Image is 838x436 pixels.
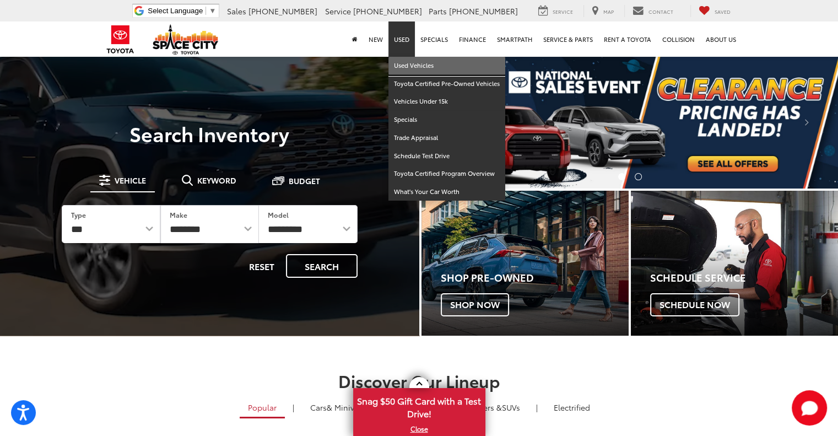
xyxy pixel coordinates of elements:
[635,173,642,180] li: Go to slide number 2.
[441,293,509,316] span: Shop Now
[631,191,838,336] a: Schedule Service Schedule Now
[648,8,673,15] span: Contact
[268,210,289,219] label: Model
[388,57,505,75] a: Used Vehicles
[792,390,827,426] svg: Start Chat
[530,5,581,17] a: Service
[197,176,236,184] span: Keyword
[170,210,187,219] label: Make
[388,183,505,201] a: What's Your Car Worth
[533,402,540,413] li: |
[650,272,838,283] h4: Schedule Service
[240,254,284,278] button: Reset
[538,21,598,57] a: Service & Parts
[388,165,505,183] a: Toyota Certified Program Overview
[327,402,364,413] span: & Minivan
[388,75,505,93] a: Toyota Certified Pre-Owned Vehicles
[690,5,739,17] a: My Saved Vehicles
[445,398,528,417] a: SUVs
[553,8,573,15] span: Service
[153,24,219,55] img: Space City Toyota
[325,6,351,17] span: Service
[441,272,629,283] h4: Shop Pre-Owned
[429,6,447,17] span: Parts
[115,176,146,184] span: Vehicle
[545,398,598,417] a: Electrified
[421,191,629,336] div: Toyota
[46,122,373,144] h3: Search Inventory
[700,21,742,57] a: About Us
[290,402,297,413] li: |
[776,77,838,166] button: Click to view next picture.
[227,6,246,17] span: Sales
[415,21,453,57] a: Specials
[148,7,203,15] span: Select Language
[209,7,216,15] span: ▼
[491,21,538,57] a: SmartPath
[289,177,320,185] span: Budget
[598,21,657,57] a: Rent a Toyota
[388,129,505,147] a: Trade Appraisal
[650,293,739,316] span: Schedule Now
[715,8,731,15] span: Saved
[603,8,614,15] span: Map
[624,5,682,17] a: Contact
[449,6,518,17] span: [PHONE_NUMBER]
[71,210,86,219] label: Type
[302,398,372,417] a: Cars
[583,5,622,17] a: Map
[388,147,505,165] a: Schedule Test Drive
[31,372,808,390] h2: Discover Our Lineup
[388,111,505,129] a: Specials
[354,389,484,423] span: Snag $50 Gift Card with a Test Drive!
[100,21,141,57] img: Toyota
[657,21,700,57] a: Collision
[248,6,317,17] span: [PHONE_NUMBER]
[353,6,422,17] span: [PHONE_NUMBER]
[388,93,505,111] a: Vehicles Under 15k
[618,173,625,180] li: Go to slide number 1.
[347,21,363,57] a: Home
[363,21,388,57] a: New
[453,21,491,57] a: Finance
[388,21,415,57] a: Used
[148,7,216,15] a: Select Language​
[631,191,838,336] div: Toyota
[792,390,827,426] button: Toggle Chat Window
[240,398,285,418] a: Popular
[421,191,629,336] a: Shop Pre-Owned Shop Now
[286,254,358,278] button: Search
